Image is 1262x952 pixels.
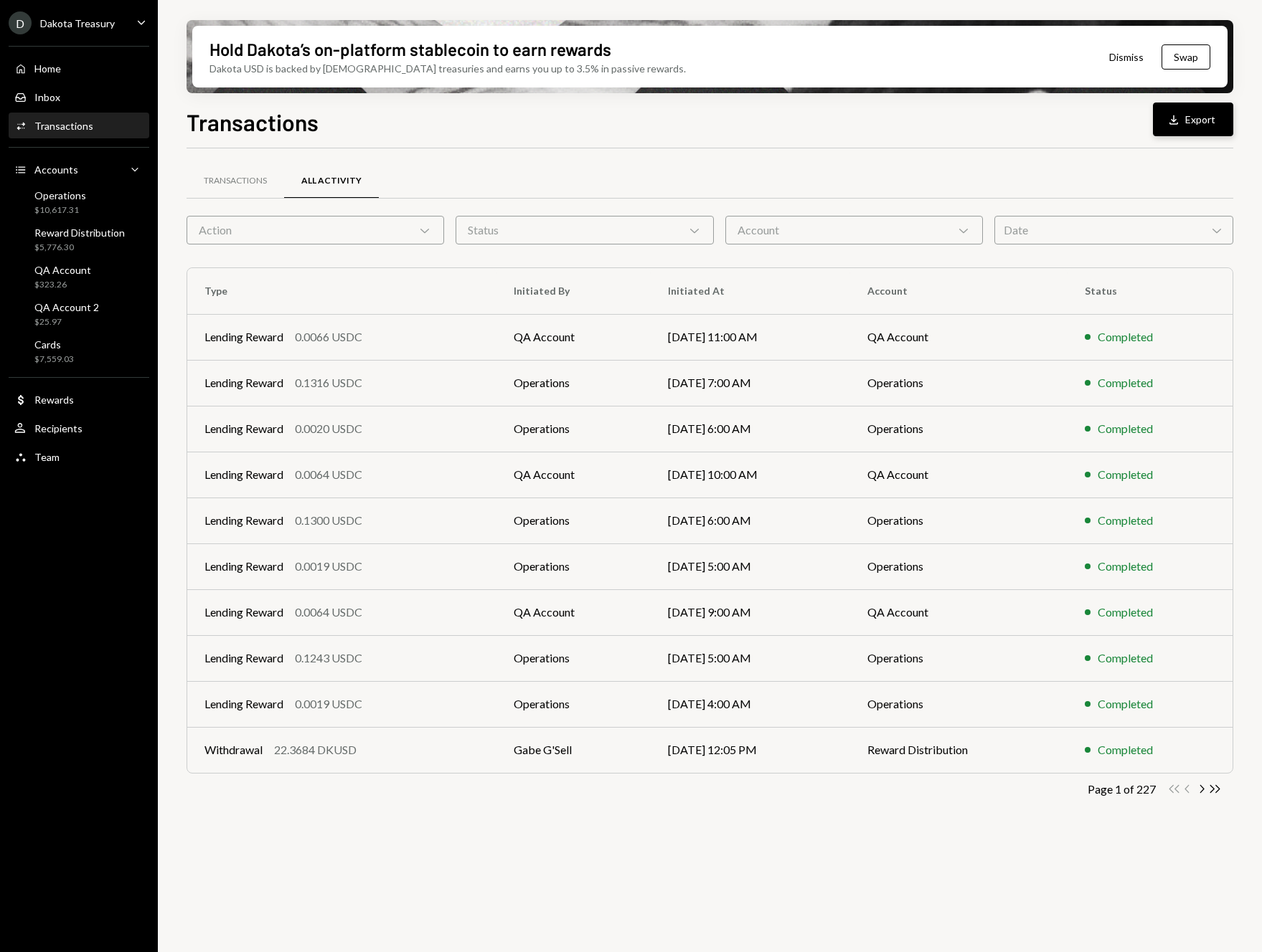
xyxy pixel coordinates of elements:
div: Completed [1098,649,1153,667]
div: Inbox [34,91,60,103]
td: QA Account [496,452,650,498]
div: 0.0019 USDC [295,695,362,713]
td: Operations [496,543,650,589]
div: Completed [1098,695,1153,713]
div: Operations [34,189,86,201]
div: D [9,11,32,34]
div: Completed [1098,328,1153,346]
th: Status [1068,268,1233,314]
div: Status [456,216,713,244]
div: Dakota Treasury [40,17,115,29]
div: QA Account [34,264,91,276]
td: QA Account [850,452,1068,498]
div: Completed [1098,420,1153,437]
td: [DATE] 6:00 AM [651,406,851,452]
div: Completed [1098,558,1153,575]
div: Completed [1098,374,1153,391]
div: Page 1 of 227 [1088,782,1156,796]
div: Lending Reward [204,604,283,621]
div: $10,617.31 [34,204,86,216]
td: QA Account [850,314,1068,360]
div: Lending Reward [204,420,283,437]
td: Operations [850,543,1068,589]
div: Completed [1098,604,1153,621]
td: Operations [850,360,1068,406]
td: [DATE] 5:00 AM [651,635,851,681]
a: Operations$10,617.31 [9,185,149,219]
button: Swap [1162,44,1210,70]
td: Operations [850,406,1068,452]
td: [DATE] 10:00 AM [651,452,851,498]
a: Accounts [9,156,149,182]
th: Initiated By [496,268,650,314]
td: Gabe G'Sell [496,727,650,773]
a: Recipients [9,415,149,441]
div: All Activity [301,175,362,187]
div: QA Account 2 [34,301,99,313]
div: Completed [1098,466,1153,483]
div: 22.3684 DKUSD [274,741,357,758]
div: $323.26 [34,279,91,291]
td: QA Account [850,589,1068,635]
div: Date [994,216,1233,244]
div: Withdrawal [204,741,263,758]
div: Accounts [34,163,78,176]
td: Reward Distribution [850,727,1068,773]
div: Transactions [34,120,93,132]
a: Inbox [9,84,149,110]
td: [DATE] 5:00 AM [651,543,851,589]
div: Reward Distribution [34,227,125,239]
td: QA Account [496,314,650,360]
div: 0.1300 USDC [295,512,362,529]
div: Lending Reward [204,328,283,346]
td: QA Account [496,589,650,635]
div: Team [34,451,60,463]
div: $5,776.30 [34,242,125,254]
a: All Activity [284,163,379,199]
td: [DATE] 11:00 AM [651,314,851,360]
div: Completed [1098,741,1153,758]
div: Action [187,216,444,244]
div: Lending Reward [204,512,283,529]
a: Reward Distribution$5,776.30 [9,222,149,257]
div: Lending Reward [204,695,283,713]
td: [DATE] 4:00 AM [651,681,851,727]
td: Operations [850,635,1068,681]
td: Operations [496,360,650,406]
div: 0.0019 USDC [295,558,362,575]
td: [DATE] 12:05 PM [651,727,851,773]
div: Lending Reward [204,466,283,483]
th: Type [187,268,496,314]
td: Operations [850,681,1068,727]
div: Transactions [204,175,267,187]
div: Rewards [34,394,74,406]
div: Lending Reward [204,558,283,575]
td: Operations [496,498,650,543]
a: QA Account$323.26 [9,260,149,294]
div: Cards [34,338,74,351]
div: 0.0066 USDC [295,328,362,346]
th: Initiated At [651,268,851,314]
div: 0.0064 USDC [295,604,362,621]
div: Lending Reward [204,649,283,667]
button: Dismiss [1091,40,1162,74]
a: QA Account 2$25.97 [9,297,149,331]
td: [DATE] 9:00 AM [651,589,851,635]
div: 0.1243 USDC [295,649,362,667]
td: [DATE] 6:00 AM [651,498,851,543]
div: $7,559.03 [34,353,74,366]
div: 0.0020 USDC [295,420,362,437]
h1: Transactions [187,108,319,136]
td: Operations [850,498,1068,543]
td: Operations [496,681,650,727]
div: Lending Reward [204,374,283,391]
a: Home [9,55,149,81]
a: Transactions [9,113,149,138]
a: Transactions [187,163,284,199]
th: Account [850,268,1068,314]
a: Rewards [9,386,149,412]
div: Completed [1098,512,1153,529]
div: Account [725,216,983,244]
td: [DATE] 7:00 AM [651,360,851,406]
div: Dakota USD is backed by [DEMOGRAPHIC_DATA] treasuries and earns you up to 3.5% in passive rewards. [209,61,686,76]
